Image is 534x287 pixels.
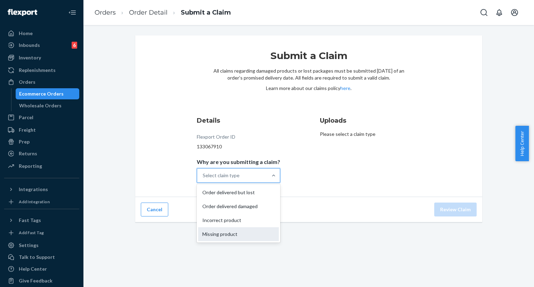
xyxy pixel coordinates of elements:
a: here [340,85,350,91]
div: Add Integration [19,199,50,205]
div: Replenishments [19,67,56,74]
div: Ecommerce Orders [19,90,64,97]
a: Help Center [4,263,79,274]
div: Flexport Order ID [197,133,235,143]
a: Prep [4,136,79,147]
div: Fast Tags [19,217,41,224]
div: Freight [19,126,36,133]
a: Inbounds6 [4,40,79,51]
p: All claims regarding damaged products or lost packages must be submitted [DATE] of an order’s pro... [213,67,404,81]
img: Flexport logo [8,9,37,16]
button: Close Navigation [65,6,79,19]
div: Give Feedback [19,277,52,284]
a: Submit a Claim [181,9,231,16]
ol: breadcrumbs [89,2,236,23]
a: Reporting [4,161,79,172]
div: Incorrect product [198,213,279,227]
a: Ecommerce Orders [16,88,80,99]
a: Inventory [4,52,79,63]
div: Reporting [19,163,42,170]
div: Wholesale Orders [19,102,62,109]
button: Open notifications [492,6,506,19]
p: Please select a claim type [320,131,421,138]
p: Learn more about our claims policy . [213,85,404,92]
a: Returns [4,148,79,159]
div: Add Fast Tag [19,230,44,236]
div: Select claim type [203,172,240,179]
button: Cancel [141,203,168,216]
button: Integrations [4,184,79,195]
h3: Details [197,116,280,125]
div: 133067910 [197,143,280,150]
div: Order delivered damaged [198,199,279,213]
div: 6 [72,42,77,49]
a: Talk to Support [4,252,79,263]
a: Replenishments [4,65,79,76]
a: Parcel [4,112,79,123]
div: Orders [19,79,35,85]
a: Orders [95,9,116,16]
a: Home [4,28,79,39]
a: Add Fast Tag [4,229,79,237]
a: Freight [4,124,79,136]
a: Settings [4,240,79,251]
div: Parcel [19,114,33,121]
a: Add Integration [4,198,79,206]
div: Help Center [19,265,47,272]
button: Help Center [515,126,529,161]
button: Open Search Box [477,6,491,19]
div: Inbounds [19,42,40,49]
h3: Uploads [320,116,421,125]
p: Why are you submitting a claim? [197,158,280,165]
button: Review Claim [434,203,477,216]
button: Open account menu [508,6,521,19]
div: Inventory [19,54,41,61]
div: Returns [19,150,37,157]
div: Home [19,30,33,37]
div: Talk to Support [19,254,55,261]
div: Prep [19,138,30,145]
button: Fast Tags [4,215,79,226]
div: Missing product [198,227,279,241]
a: Order Detail [129,9,168,16]
a: Orders [4,76,79,88]
div: Order delivered but lost [198,186,279,199]
div: Settings [19,242,39,249]
a: Wholesale Orders [16,100,80,111]
h1: Submit a Claim [213,49,404,67]
div: Integrations [19,186,48,193]
button: Give Feedback [4,275,79,286]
